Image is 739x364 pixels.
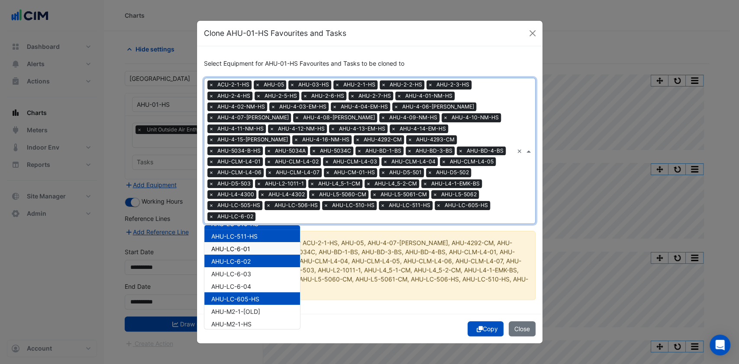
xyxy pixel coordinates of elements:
[274,168,322,177] span: AHU-CLM-L4-07
[204,28,346,39] h5: Clone AHU-01-HS Favourites and Tasks
[439,190,479,199] span: AHU-L5-5062
[258,190,266,199] span: ×
[332,168,377,177] span: AHU-CM-01-HS
[414,135,457,144] span: AHU-4293-CM
[380,80,387,89] span: ×
[207,80,215,89] span: ×
[431,190,439,199] span: ×
[442,113,449,122] span: ×
[215,147,263,155] span: AHU-5034-B-HS
[308,179,316,188] span: ×
[207,190,215,199] span: ×
[211,282,251,290] span: AHU-LC-6-04
[215,201,262,210] span: AHU-LC-505-HS
[710,335,730,355] div: Open Intercom Messenger
[329,125,337,133] span: ×
[310,147,318,155] span: ×
[215,212,255,221] span: AHU-LC-6-02
[341,80,378,89] span: AHU-2-1-HS
[215,102,267,111] span: AHU-4-02-NM-HS
[211,245,250,252] span: AHU-LC-6-01
[215,190,256,199] span: AHU-L4-4300
[468,321,503,336] button: Copy
[379,168,387,177] span: ×
[276,125,327,133] span: AHU-4-12-NM-HS
[413,147,455,155] span: AHU-BD-3-BS
[277,102,329,111] span: AHU-4-03-EM-HS
[316,179,362,188] span: AHU-L4_5-1-CM
[355,147,363,155] span: ×
[261,80,286,89] span: AHU-05
[207,113,215,122] span: ×
[301,92,309,100] span: ×
[255,92,262,100] span: ×
[265,157,273,166] span: ×
[387,80,424,89] span: AHU-2-2-HS
[322,201,330,210] span: ×
[211,232,258,239] span: AHU-LC-511-HS
[457,147,465,155] span: ×
[365,179,372,188] span: ×
[215,80,252,89] span: ACU-2-1-HS
[211,307,260,315] span: AHU-M2-1-[OLD]
[323,157,331,166] span: ×
[215,157,263,166] span: AHU-CLM-L4-01
[397,125,448,133] span: AHU-4-14-EM-HS
[349,92,356,100] span: ×
[517,147,524,156] span: Clear
[371,190,378,199] span: ×
[207,201,215,210] span: ×
[331,157,379,166] span: AHU-CLM-L4-03
[387,201,432,210] span: AHU-LC-511-HS
[509,321,536,336] button: Close
[207,157,215,166] span: ×
[266,168,274,177] span: ×
[379,113,387,122] span: ×
[296,80,331,89] span: AHU-03-HS
[215,179,253,188] span: AHU-D5-503
[434,80,471,89] span: AHU-2-3-HS
[273,147,308,155] span: AHU-5034A
[363,147,403,155] span: AHU-BD-1-BS
[265,201,272,210] span: ×
[392,102,400,111] span: ×
[406,135,414,144] span: ×
[207,168,215,177] span: ×
[309,92,346,100] span: AHU-2-6-HS
[204,225,300,329] div: Options List
[372,179,419,188] span: AHU-L4_5-2-CM
[293,113,301,122] span: ×
[215,168,264,177] span: AHU-CLM-L4-06
[211,257,251,265] span: AHU-LC-6-02
[263,179,306,188] span: AHU-L2-1011-1
[361,135,404,144] span: AHU-4292-CM
[207,212,215,221] span: ×
[207,125,215,133] span: ×
[400,102,476,111] span: AHU-4-06-[PERSON_NAME]
[207,135,215,144] span: ×
[435,201,442,210] span: ×
[272,201,320,210] span: AHU-LC-506-HS
[406,147,413,155] span: ×
[337,125,387,133] span: AHU-4-13-EM-HS
[429,179,482,188] span: AHU-L4-1-EMK-BS
[207,92,215,100] span: ×
[262,92,299,100] span: AHU-2-5-HS
[354,135,361,144] span: ×
[395,92,403,100] span: ×
[207,147,215,155] span: ×
[273,157,321,166] span: AHU-CLM-L4-02
[255,179,263,188] span: ×
[207,102,215,111] span: ×
[268,125,276,133] span: ×
[330,201,377,210] span: AHU-LC-510-HS
[440,157,448,166] span: ×
[324,168,332,177] span: ×
[211,270,251,277] span: AHU-LC-6-03
[403,92,455,100] span: AHU-4-01-NM-HS
[318,147,353,155] span: AHU-5034C
[387,168,424,177] span: AHU-D5-501
[333,80,341,89] span: ×
[442,201,490,210] span: AHU-LC-605-HS
[266,190,307,199] span: AHU-L4-4302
